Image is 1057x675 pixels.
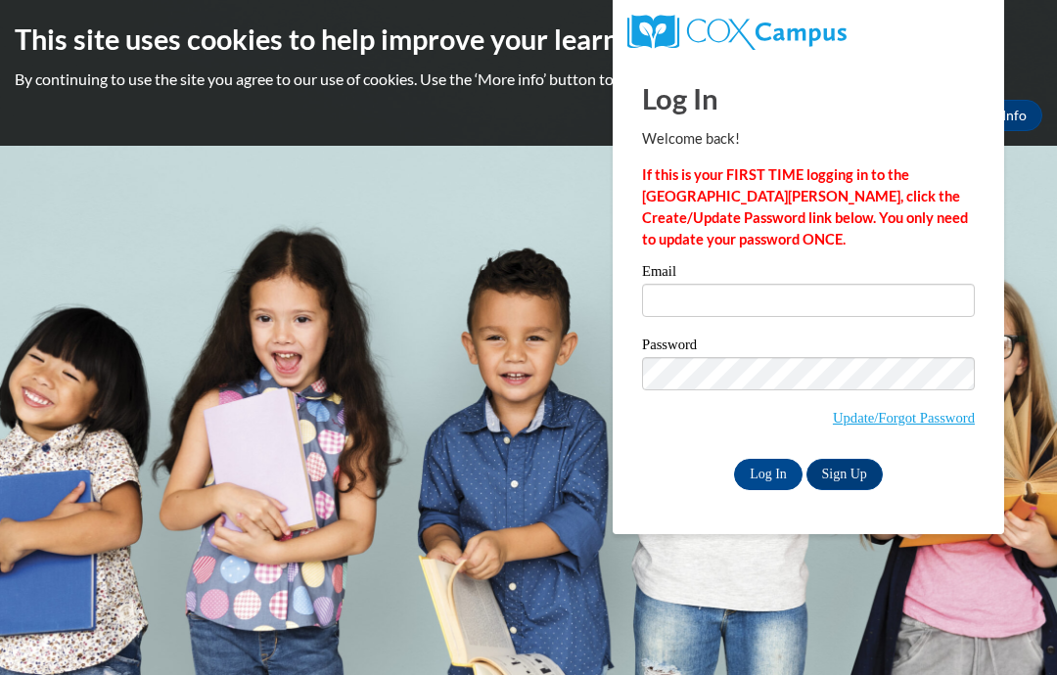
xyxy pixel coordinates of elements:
label: Password [642,337,975,357]
a: Sign Up [806,459,883,490]
p: By continuing to use the site you agree to our use of cookies. Use the ‘More info’ button to read... [15,68,1042,90]
h2: This site uses cookies to help improve your learning experience. [15,20,1042,59]
label: Email [642,264,975,284]
img: COX Campus [627,15,847,50]
a: Update/Forgot Password [833,410,975,426]
h1: Log In [642,78,975,118]
strong: If this is your FIRST TIME logging in to the [GEOGRAPHIC_DATA][PERSON_NAME], click the Create/Upd... [642,166,968,247]
p: Welcome back! [642,128,975,150]
input: Log In [734,459,803,490]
